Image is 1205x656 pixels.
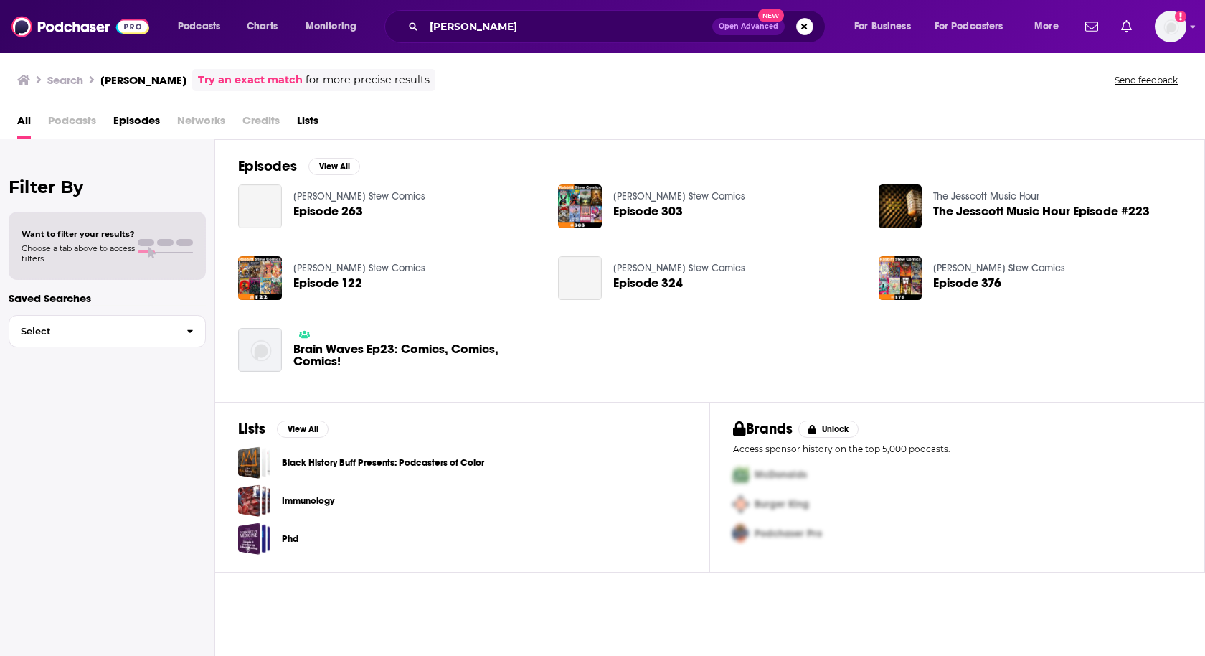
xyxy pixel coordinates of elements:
[9,177,206,197] h2: Filter By
[613,190,745,202] a: Rabbitt Stew Comics
[1115,14,1138,39] a: Show notifications dropdown
[1155,11,1186,42] img: User Profile
[238,446,270,479] a: Black History Buff Presents: Podcasters of Color
[238,157,360,175] a: EpisodesView All
[755,498,809,510] span: Burger King
[113,109,160,139] a: Episodes
[282,493,334,509] a: Immunology
[237,15,286,38] a: Charts
[168,15,239,38] button: open menu
[293,190,425,202] a: Rabbitt Stew Comics
[9,291,206,305] p: Saved Searches
[712,18,785,35] button: Open AdvancedNew
[22,229,135,239] span: Want to filter your results?
[755,469,807,481] span: McDonalds
[844,15,929,38] button: open menu
[758,9,784,22] span: New
[238,157,297,175] h2: Episodes
[733,444,1181,454] p: Access sponsor history on the top 5,000 podcasts.
[47,73,83,87] h3: Search
[424,15,712,38] input: Search podcasts, credits, & more...
[238,484,270,517] a: Immunology
[613,262,745,274] a: Rabbitt Stew Comics
[727,460,755,489] img: First Pro Logo
[282,531,298,547] a: Phd
[935,17,1003,37] span: For Podcasters
[933,205,1150,217] a: The Jesscott Music Hour Episode #223
[1079,14,1104,39] a: Show notifications dropdown
[1034,17,1059,37] span: More
[293,343,542,367] a: Brain Waves Ep23: Comics, Comics, Comics!
[727,489,755,519] img: Second Pro Logo
[277,421,329,438] button: View All
[306,72,430,88] span: for more precise results
[1024,15,1077,38] button: open menu
[238,184,282,228] a: Episode 263
[879,184,922,228] img: The Jesscott Music Hour Episode #223
[613,277,683,289] a: Episode 324
[11,13,149,40] img: Podchaser - Follow, Share and Rate Podcasts
[933,262,1065,274] a: Rabbitt Stew Comics
[247,17,278,37] span: Charts
[9,315,206,347] button: Select
[293,262,425,274] a: Rabbitt Stew Comics
[933,190,1039,202] a: The Jesscott Music Hour
[1155,11,1186,42] span: Logged in as heidi.egloff
[238,256,282,300] img: Episode 122
[238,420,329,438] a: ListsView All
[17,109,31,139] a: All
[177,109,225,139] span: Networks
[22,243,135,263] span: Choose a tab above to access filters.
[242,109,280,139] span: Credits
[1110,74,1182,86] button: Send feedback
[238,328,282,372] img: Brain Waves Ep23: Comics, Comics, Comics!
[238,523,270,555] a: Phd
[727,519,755,548] img: Third Pro Logo
[238,420,265,438] h2: Lists
[613,205,683,217] a: Episode 303
[297,109,318,139] a: Lists
[798,421,859,438] button: Unlock
[558,256,602,300] a: Episode 324
[755,528,822,540] span: Podchaser Pro
[1155,11,1186,42] button: Show profile menu
[296,15,375,38] button: open menu
[1175,11,1186,22] svg: Add a profile image
[719,23,778,30] span: Open Advanced
[398,10,839,43] div: Search podcasts, credits, & more...
[48,109,96,139] span: Podcasts
[293,277,362,289] a: Episode 122
[9,327,175,336] span: Select
[282,455,484,471] a: Black History Buff Presents: Podcasters of Color
[306,17,356,37] span: Monitoring
[733,420,793,438] h2: Brands
[558,184,602,228] img: Episode 303
[854,17,911,37] span: For Business
[198,72,303,88] a: Try an exact match
[933,277,1001,289] a: Episode 376
[308,158,360,175] button: View All
[178,17,220,37] span: Podcasts
[293,205,363,217] a: Episode 263
[100,73,186,87] h3: [PERSON_NAME]
[879,256,922,300] img: Episode 376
